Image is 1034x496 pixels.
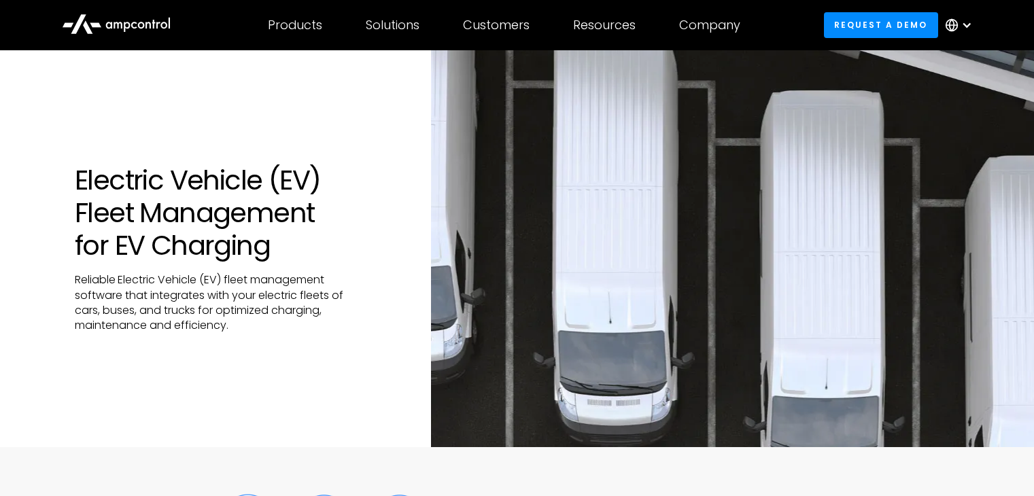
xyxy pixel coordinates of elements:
a: Request a demo [824,12,938,37]
div: Solutions [366,18,419,33]
div: Products [268,18,322,33]
div: Resources [573,18,636,33]
h1: Electric Vehicle (EV) Fleet Management for EV Charging [75,164,363,262]
div: Company [679,18,740,33]
div: Customers [463,18,530,33]
p: Reliable Electric Vehicle (EV) fleet management software that integrates with your electric fleet... [75,272,363,334]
